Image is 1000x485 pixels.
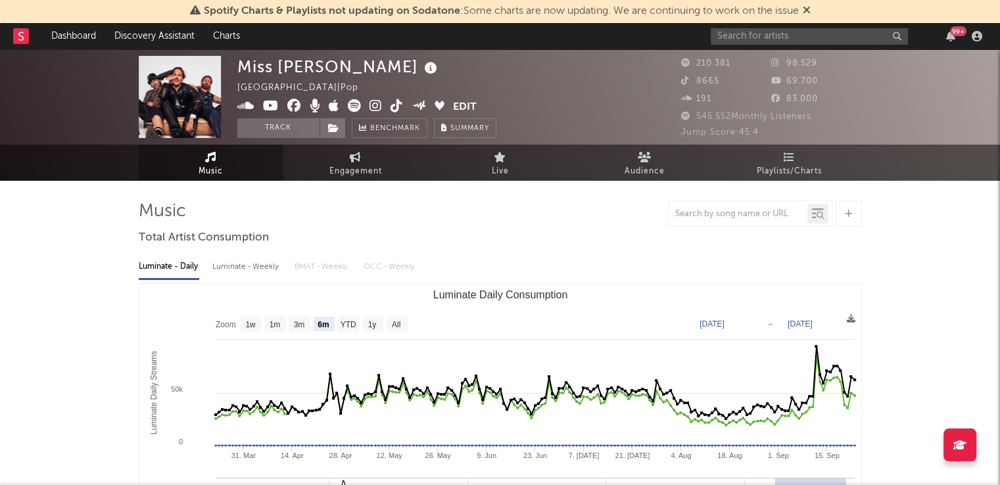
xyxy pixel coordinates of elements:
[280,451,303,459] text: 14. Apr
[681,77,719,85] span: 8665
[340,320,356,329] text: YTD
[105,23,204,49] a: Discovery Assistant
[178,438,182,446] text: 0
[245,320,256,329] text: 1w
[237,56,440,78] div: Miss [PERSON_NAME]
[199,164,223,179] span: Music
[766,319,774,329] text: →
[477,451,496,459] text: 9. Jun
[204,6,799,16] span: : Some charts are now updating. We are continuing to work on the issue
[681,128,759,137] span: Jump Score: 45.4
[231,451,256,459] text: 31. Mar
[717,451,742,459] text: 18. Aug
[42,23,105,49] a: Dashboard
[237,80,373,96] div: [GEOGRAPHIC_DATA] | Pop
[771,59,817,68] span: 98.529
[757,164,822,179] span: Playlists/Charts
[391,320,400,329] text: All
[492,164,509,179] span: Live
[523,451,546,459] text: 23. Jun
[171,385,183,393] text: 50k
[204,23,249,49] a: Charts
[771,77,818,85] span: 69.700
[669,209,807,219] input: Search by song name or URL
[283,145,428,181] a: Engagement
[814,451,839,459] text: 15. Sep
[803,6,811,16] span: Dismiss
[376,451,402,459] text: 12. May
[329,164,382,179] span: Engagement
[329,451,352,459] text: 28. Apr
[681,95,711,103] span: 191
[237,118,320,138] button: Track
[615,451,650,459] text: 21. [DATE]
[269,320,280,329] text: 1m
[368,320,376,329] text: 1y
[293,320,304,329] text: 3m
[771,95,818,103] span: 83.000
[139,256,199,278] div: Luminate - Daily
[212,256,281,278] div: Luminate - Weekly
[788,319,813,329] text: [DATE]
[139,230,269,246] span: Total Artist Consumption
[453,99,477,116] button: Edit
[149,351,158,434] text: Luminate Daily Streams
[946,31,955,41] button: 99+
[139,145,283,181] a: Music
[717,145,862,181] a: Playlists/Charts
[767,451,788,459] text: 1. Sep
[681,59,730,68] span: 210.381
[434,118,496,138] button: Summary
[428,145,573,181] a: Live
[568,451,599,459] text: 7. [DATE]
[433,289,567,300] text: Luminate Daily Consumption
[204,6,460,16] span: Spotify Charts & Playlists not updating on Sodatone
[425,451,451,459] text: 26. May
[318,320,329,329] text: 6m
[950,26,966,36] div: 99 +
[681,112,811,121] span: 545.552 Monthly Listeners
[352,118,427,138] a: Benchmark
[700,319,725,329] text: [DATE]
[573,145,717,181] a: Audience
[216,320,236,329] text: Zoom
[370,121,420,137] span: Benchmark
[625,164,665,179] span: Audience
[450,125,489,132] span: Summary
[711,28,908,45] input: Search for artists
[671,451,691,459] text: 4. Aug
